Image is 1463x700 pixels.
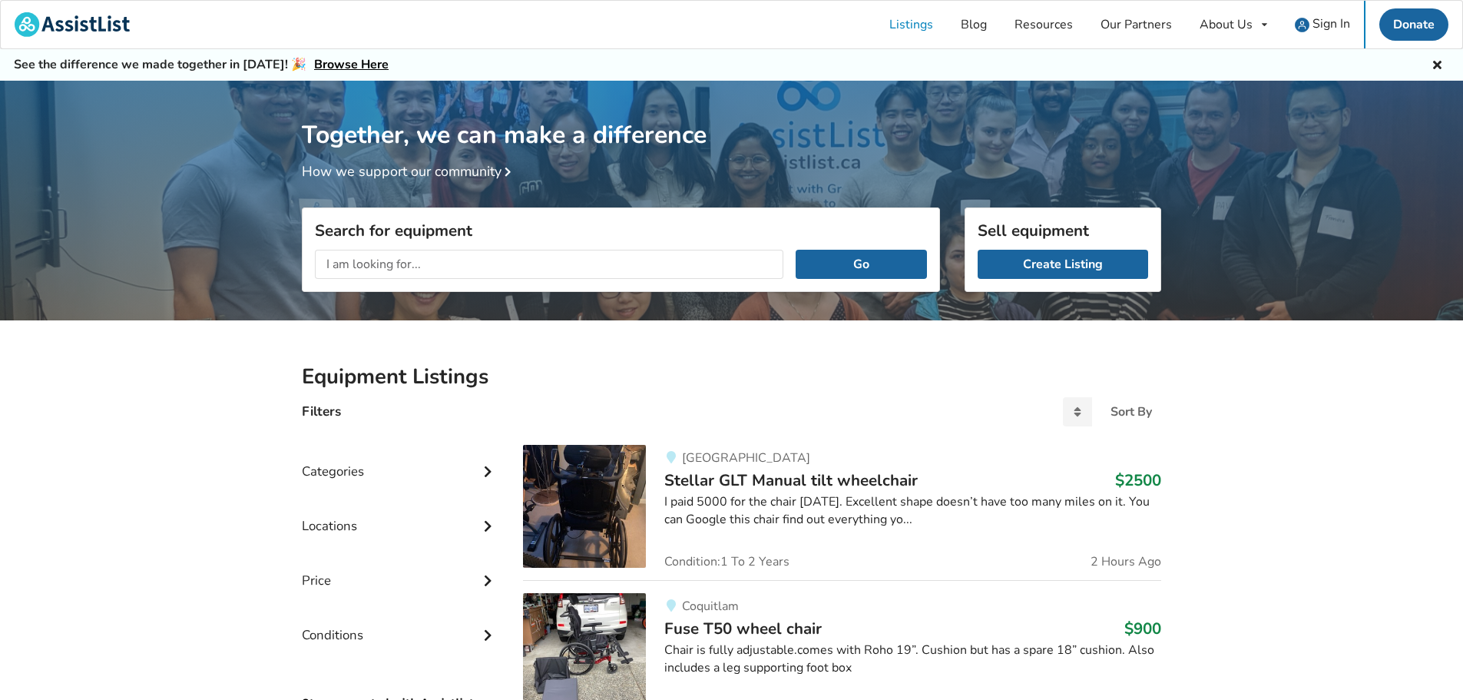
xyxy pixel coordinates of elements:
[1110,406,1152,418] div: Sort By
[302,81,1161,151] h1: Together, we can make a difference
[664,642,1161,677] div: Chair is fully adjustable.comes with Roho 19”. Cushion but has a spare 18” cushion. Also includes...
[1281,1,1364,48] a: user icon Sign In
[315,221,927,241] h3: Search for equipment
[1115,470,1161,490] h3: $2500
[664,618,822,639] span: Fuse T50 wheel chair
[1379,8,1448,41] a: Donate
[664,556,789,568] span: Condition: 1 To 2 Years
[302,433,498,487] div: Categories
[1295,18,1309,32] img: user icon
[1124,619,1161,639] h3: $900
[664,469,918,491] span: Stellar GLT Manual tilt wheelchair
[302,403,341,420] h4: Filters
[978,250,1148,279] a: Create Listing
[682,598,739,615] span: Coquitlam
[796,250,927,279] button: Go
[1001,1,1087,48] a: Resources
[1200,18,1253,31] div: About Us
[875,1,947,48] a: Listings
[978,221,1148,241] h3: Sell equipment
[14,57,389,73] h5: See the difference we made together in [DATE]! 🎉
[302,596,498,651] div: Conditions
[947,1,1001,48] a: Blog
[664,493,1161,529] div: I paid 5000 for the chair [DATE]. Excellent shape doesn’t have too many miles on it. You can Goog...
[523,445,646,568] img: mobility-stellar glt manual tilt wheelchair
[15,12,130,37] img: assistlist-logo
[302,542,498,596] div: Price
[1087,1,1186,48] a: Our Partners
[523,445,1161,580] a: mobility-stellar glt manual tilt wheelchair [GEOGRAPHIC_DATA]Stellar GLT Manual tilt wheelchair$2...
[682,450,810,466] span: [GEOGRAPHIC_DATA]
[302,162,517,181] a: How we support our community
[1091,556,1161,568] span: 2 Hours Ago
[302,363,1161,390] h2: Equipment Listings
[1312,15,1350,32] span: Sign In
[302,487,498,542] div: Locations
[314,56,389,73] a: Browse Here
[315,250,783,279] input: I am looking for...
